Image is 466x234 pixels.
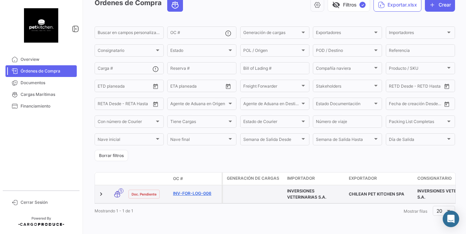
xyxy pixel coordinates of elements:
[223,172,284,185] datatable-header-cell: Generación de cargas
[243,120,300,125] span: Estado de Courier
[223,81,233,91] button: Open calendar
[98,85,110,89] input: Desde
[150,81,161,91] button: Open calendar
[243,138,300,143] span: Semana de Salida Desde
[443,211,459,227] div: Abrir Intercom Messenger
[98,49,155,54] span: Consignatario
[119,188,123,193] span: 1
[442,81,452,91] button: Open calendar
[21,56,74,63] span: Overview
[316,49,373,54] span: POD / Destino
[126,176,170,181] datatable-header-cell: Estado Doc.
[359,2,366,8] span: ✓
[21,80,74,86] span: Documentos
[406,85,431,89] input: Hasta
[5,89,77,100] a: Cargas Marítimas
[21,91,74,98] span: Cargas Marítimas
[316,31,373,36] span: Exportadores
[316,138,373,143] span: Semana de Salida Hasta
[98,120,155,125] span: Con número de Courier
[170,173,222,185] datatable-header-cell: OC #
[170,120,227,125] span: Tiene Cargas
[170,138,227,143] span: Nave final
[243,85,300,89] span: Freight Forwarder
[316,85,373,89] span: Stakeholders
[109,176,126,181] datatable-header-cell: Modo de Transporte
[173,190,219,197] a: INV-FOR-LOG-006
[150,99,161,109] button: Open calendar
[389,31,446,36] span: Importadores
[332,1,340,9] span: visibility_off
[21,103,74,109] span: Financiamiento
[404,209,427,214] span: Mostrar filas
[316,102,373,107] span: Estado Documentación
[243,49,300,54] span: POL / Origen
[389,138,446,143] span: Día de Salida
[442,99,452,109] button: Open calendar
[437,208,442,214] span: 20
[5,65,77,77] a: Órdenes de Compra
[21,68,74,74] span: Órdenes de Compra
[227,175,279,181] span: Generación de cargas
[287,188,326,200] span: INVERSIONES VETERINARIAS S.A.
[389,85,401,89] input: Desde
[115,85,140,89] input: Hasta
[389,102,401,107] input: Desde
[132,191,157,197] span: Doc. Pendiente
[316,67,373,72] span: Compañía naviera
[417,175,452,181] span: Consignatario
[115,102,140,107] input: Hasta
[287,175,315,181] span: Importador
[170,49,227,54] span: Estado
[389,67,446,72] span: Producto / SKU
[170,85,183,89] input: Desde
[389,120,446,125] span: Packing List Completas
[349,175,377,181] span: Exportador
[98,102,110,107] input: Desde
[5,77,77,89] a: Documentos
[170,102,227,107] span: Agente de Aduana en Origen
[406,102,431,107] input: Hasta
[5,100,77,112] a: Financiamiento
[98,191,105,198] a: Expand/Collapse Row
[346,172,415,185] datatable-header-cell: Exportador
[284,172,346,185] datatable-header-cell: Importador
[187,85,212,89] input: Hasta
[24,8,58,43] img: 54c7ca15-ec7a-4ae1-9078-87519ee09adb.png
[21,199,74,205] span: Cerrar Sesión
[349,191,404,197] span: CHILEAN PET KITCHEN SPA
[173,176,183,182] span: OC #
[95,208,133,213] span: Mostrando 1 - 1 de 1
[243,31,300,36] span: Generación de cargas
[5,54,77,65] a: Overview
[98,138,155,143] span: Nave inicial
[95,150,128,161] button: Borrar filtros
[243,102,300,107] span: Agente de Aduana en Destino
